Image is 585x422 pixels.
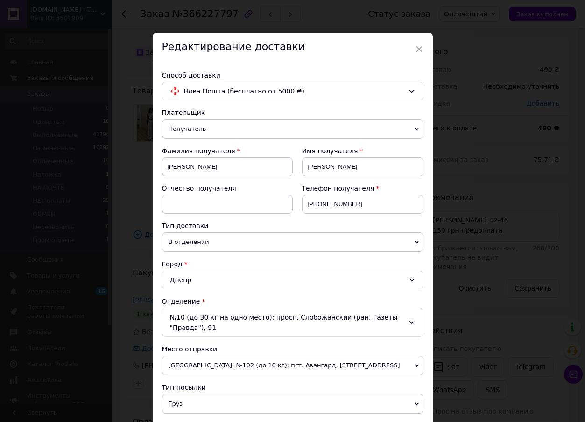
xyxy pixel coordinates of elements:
[415,41,423,57] span: ×
[162,119,423,139] span: Получатель
[162,297,423,306] div: Отделение
[162,308,423,337] div: №10 (до 30 кг на одно место): просп. Слобожанский (ран. Газеты "Правда"), 91
[162,109,205,116] span: Плательщик
[302,147,358,155] span: Имя получателя
[162,71,423,80] div: Способ доставки
[162,185,236,192] span: Отчество получателя
[153,33,433,61] div: Редактирование доставки
[162,147,235,155] span: Фамилия получателя
[162,384,206,391] span: Тип посылки
[162,345,218,353] span: Место отправки
[162,271,423,289] div: Днепр
[302,195,423,214] input: +380
[162,394,423,414] span: Груз
[162,259,423,269] div: Город
[302,185,374,192] span: Телефон получателя
[162,222,209,229] span: Тип доставки
[162,232,423,252] span: В отделении
[162,356,423,375] span: [GEOGRAPHIC_DATA]: №102 (до 10 кг): пгт. Авангард, [STREET_ADDRESS]
[184,86,404,96] span: Нова Пошта (бесплатно от 5000 ₴)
